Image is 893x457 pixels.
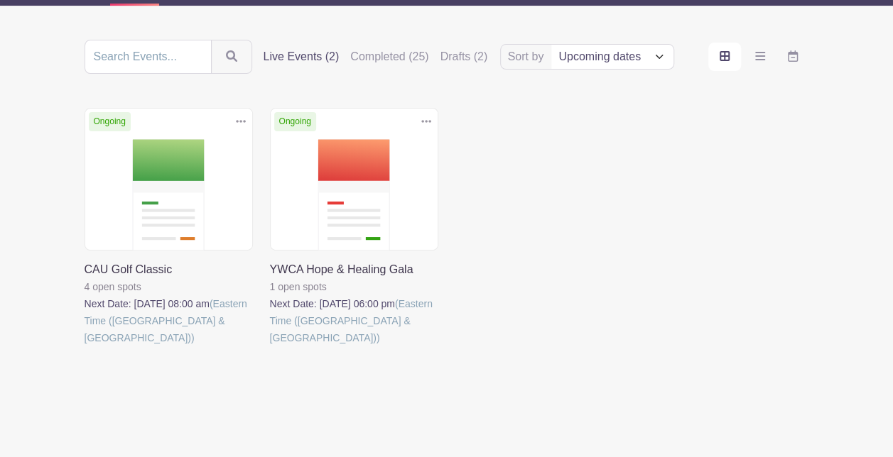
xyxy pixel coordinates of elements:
[708,43,809,71] div: order and view
[264,48,340,65] label: Live Events (2)
[264,48,488,65] div: filters
[350,48,428,65] label: Completed (25)
[508,48,548,65] label: Sort by
[440,48,488,65] label: Drafts (2)
[85,40,212,74] input: Search Events...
